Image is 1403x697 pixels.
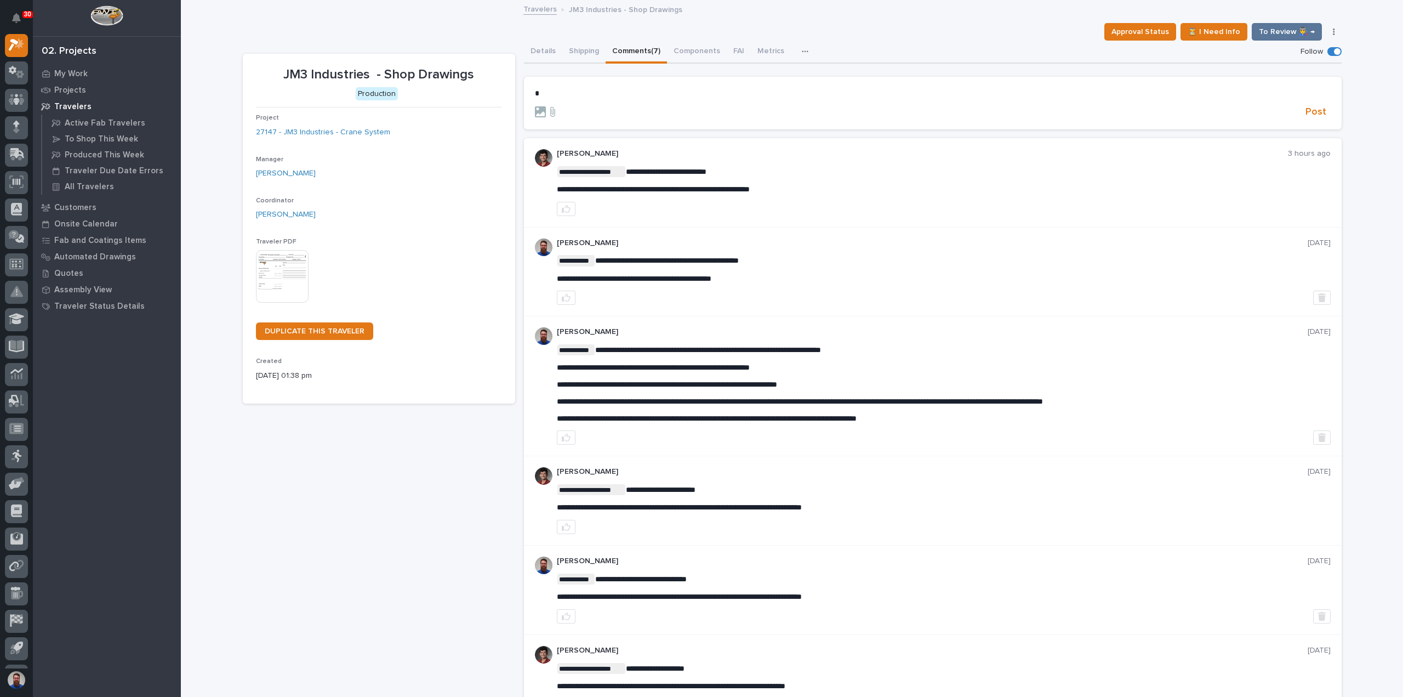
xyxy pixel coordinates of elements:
p: Traveler Status Details [54,302,145,311]
p: [DATE] 01:38 pm [256,370,502,382]
button: Shipping [562,41,606,64]
p: Follow [1301,47,1323,56]
p: My Work [54,69,88,79]
button: Approval Status [1104,23,1176,41]
p: [PERSON_NAME] [557,646,1308,655]
a: Quotes [33,265,181,281]
span: Approval Status [1111,25,1169,38]
button: Delete post [1313,609,1331,624]
span: Coordinator [256,197,294,204]
div: Notifications30 [14,13,28,31]
button: Details [524,41,562,64]
p: Projects [54,86,86,95]
p: Customers [54,203,96,213]
a: Onsite Calendar [33,216,181,232]
button: like this post [557,291,575,305]
p: [PERSON_NAME] [557,239,1308,248]
p: All Travelers [65,182,114,192]
img: ROij9lOReuV7WqYxWfnW [535,646,552,664]
img: 6hTokn1ETDGPf9BPokIQ [535,239,552,256]
a: All Travelers [42,179,181,194]
p: Active Fab Travelers [65,118,145,128]
button: users-avatar [5,668,28,692]
span: Created [256,358,282,365]
button: ⏳ I Need Info [1180,23,1247,41]
img: ROij9lOReuV7WqYxWfnW [535,149,552,167]
img: 6hTokn1ETDGPf9BPokIQ [535,557,552,574]
p: Travelers [54,102,92,112]
p: JM3 Industries - Shop Drawings [569,3,682,15]
p: 30 [24,10,31,18]
p: Assembly View [54,285,112,295]
div: 02. Projects [42,46,96,58]
span: To Review 👨‍🏭 → [1259,25,1315,38]
img: ROij9lOReuV7WqYxWfnW [535,467,552,485]
p: To Shop This Week [65,134,138,144]
a: Automated Drawings [33,248,181,265]
span: Post [1305,106,1326,118]
button: Delete post [1313,430,1331,445]
a: Travelers [33,98,181,115]
button: Delete post [1313,291,1331,305]
button: like this post [557,520,575,534]
button: Components [667,41,727,64]
button: FAI [727,41,751,64]
button: Metrics [751,41,791,64]
a: Customers [33,199,181,216]
p: Fab and Coatings Items [54,236,146,246]
span: Traveler PDF [256,239,296,245]
p: [DATE] [1308,467,1331,477]
a: DUPLICATE THIS TRAVELER [256,322,373,340]
button: like this post [557,430,575,445]
a: Travelers [523,2,557,15]
img: Workspace Logo [90,5,123,26]
p: Automated Drawings [54,252,136,262]
p: JM3 Industries - Shop Drawings [256,67,502,83]
a: Traveler Due Date Errors [42,163,181,178]
div: Production [356,87,398,101]
a: Fab and Coatings Items [33,232,181,248]
a: [PERSON_NAME] [256,168,316,179]
button: Post [1301,106,1331,118]
a: 27147 - JM3 Industries - Crane System [256,127,390,138]
p: [DATE] [1308,327,1331,337]
p: Produced This Week [65,150,144,160]
button: To Review 👨‍🏭 → [1252,23,1322,41]
span: DUPLICATE THIS TRAVELER [265,327,364,335]
button: like this post [557,609,575,624]
a: To Shop This Week [42,131,181,146]
p: [PERSON_NAME] [557,327,1308,337]
p: [PERSON_NAME] [557,557,1308,566]
span: ⏳ I Need Info [1188,25,1240,38]
p: Quotes [54,269,83,279]
p: Onsite Calendar [54,219,118,229]
button: Notifications [5,7,28,30]
a: Traveler Status Details [33,298,181,314]
a: My Work [33,65,181,82]
p: 3 hours ago [1288,149,1331,158]
span: Manager [256,156,283,163]
p: [DATE] [1308,557,1331,566]
a: Assembly View [33,281,181,298]
button: Comments (7) [606,41,667,64]
p: Traveler Due Date Errors [65,166,163,176]
button: like this post [557,202,575,216]
a: Projects [33,82,181,98]
p: [PERSON_NAME] [557,467,1308,477]
p: [DATE] [1308,239,1331,248]
p: [PERSON_NAME] [557,149,1288,158]
p: [DATE] [1308,646,1331,655]
span: Project [256,115,279,121]
img: 6hTokn1ETDGPf9BPokIQ [535,327,552,345]
a: Produced This Week [42,147,181,162]
a: [PERSON_NAME] [256,209,316,220]
a: Active Fab Travelers [42,115,181,131]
